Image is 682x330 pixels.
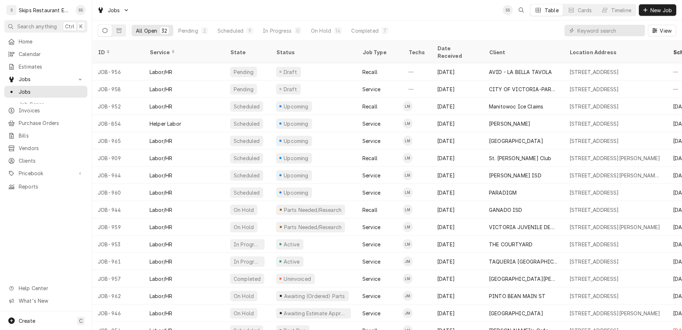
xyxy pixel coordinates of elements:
[92,63,144,80] div: JOB-956
[489,137,543,145] div: [GEOGRAPHIC_DATA]
[362,206,377,214] div: Recall
[233,258,262,265] div: In Progress
[4,20,87,33] button: Search anythingCtrlK
[403,239,413,249] div: LM
[362,48,397,56] div: Job Type
[150,310,172,317] div: Labor/HR
[150,172,172,179] div: Labor/HR
[403,80,431,98] div: —
[403,308,413,318] div: Jason Marroquin's Avatar
[489,189,517,196] div: PARADIGM
[230,48,265,56] div: State
[248,27,252,34] div: 9
[108,6,120,14] span: Jobs
[569,223,660,231] div: [STREET_ADDRESS][PERSON_NAME]
[489,223,558,231] div: VICTORIA JUVENILE DETENTION CTR
[516,4,527,16] button: Open search
[489,310,543,317] div: [GEOGRAPHIC_DATA]
[4,104,87,116] a: Invoices
[569,275,619,283] div: [STREET_ADDRESS]
[577,25,641,36] input: Keyword search
[233,154,260,162] div: Scheduled
[431,253,483,270] div: [DATE]
[489,85,558,93] div: CITY OF VICTORIA-PARKS & REC
[150,68,172,76] div: Labor/HR
[403,222,413,232] div: LM
[569,120,619,127] div: [STREET_ADDRESS]
[283,172,310,179] div: Upcoming
[19,132,84,139] span: Bills
[19,101,84,108] span: Job Series
[403,63,431,80] div: —
[19,119,84,127] span: Purchase Orders
[283,189,310,196] div: Upcoming
[150,206,172,214] div: Labor/HR
[569,48,660,56] div: Location Address
[150,85,172,93] div: Labor/HR
[6,5,17,15] div: S
[431,167,483,184] div: [DATE]
[503,5,513,15] div: SS
[19,318,35,324] span: Create
[283,258,301,265] div: Active
[283,310,348,317] div: Awaiting Estimate Approval
[79,317,83,325] span: C
[178,27,198,34] div: Pending
[431,201,483,218] div: [DATE]
[4,73,87,85] a: Go to Jobs
[4,117,87,129] a: Purchase Orders
[403,101,413,111] div: LM
[19,183,84,190] span: Reports
[403,101,413,111] div: Longino Monroe's Avatar
[431,218,483,236] div: [DATE]
[403,291,413,301] div: JM
[569,189,619,196] div: [STREET_ADDRESS]
[19,169,73,177] span: Pricebook
[233,310,255,317] div: On Hold
[4,142,87,154] a: Vendors
[283,241,301,248] div: Active
[150,154,172,162] div: Labor/HR
[233,292,255,300] div: On Hold
[283,103,310,110] div: Upcoming
[431,236,483,253] div: [DATE]
[233,172,260,179] div: Scheduled
[383,27,387,34] div: 7
[283,154,310,162] div: Upcoming
[545,6,559,14] div: Table
[569,154,660,162] div: [STREET_ADDRESS][PERSON_NAME]
[431,115,483,132] div: [DATE]
[92,132,144,149] div: JOB-965
[362,172,380,179] div: Service
[92,115,144,132] div: JOB-854
[403,170,413,180] div: LM
[92,270,144,287] div: JOB-957
[150,103,172,110] div: Labor/HR
[233,85,254,93] div: Pending
[403,153,413,163] div: LM
[403,187,413,197] div: Longino Monroe's Avatar
[202,27,207,34] div: 2
[92,184,144,201] div: JOB-960
[431,287,483,305] div: [DATE]
[92,80,144,98] div: JOB-958
[362,68,377,76] div: Recall
[403,256,413,266] div: JM
[503,5,513,15] div: Shan Skipper's Avatar
[569,137,619,145] div: [STREET_ADDRESS]
[4,130,87,141] a: Bills
[489,241,532,248] div: THE COURTYARD
[150,137,172,145] div: Labor/HR
[649,6,673,14] span: New Job
[362,137,380,145] div: Service
[648,25,676,36] button: View
[233,189,260,196] div: Scheduled
[150,48,217,56] div: Service
[17,23,57,30] span: Search anything
[403,136,413,146] div: LM
[233,223,255,231] div: On Hold
[296,27,300,34] div: 0
[437,45,476,60] div: Date Received
[150,189,172,196] div: Labor/HR
[92,167,144,184] div: JOB-964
